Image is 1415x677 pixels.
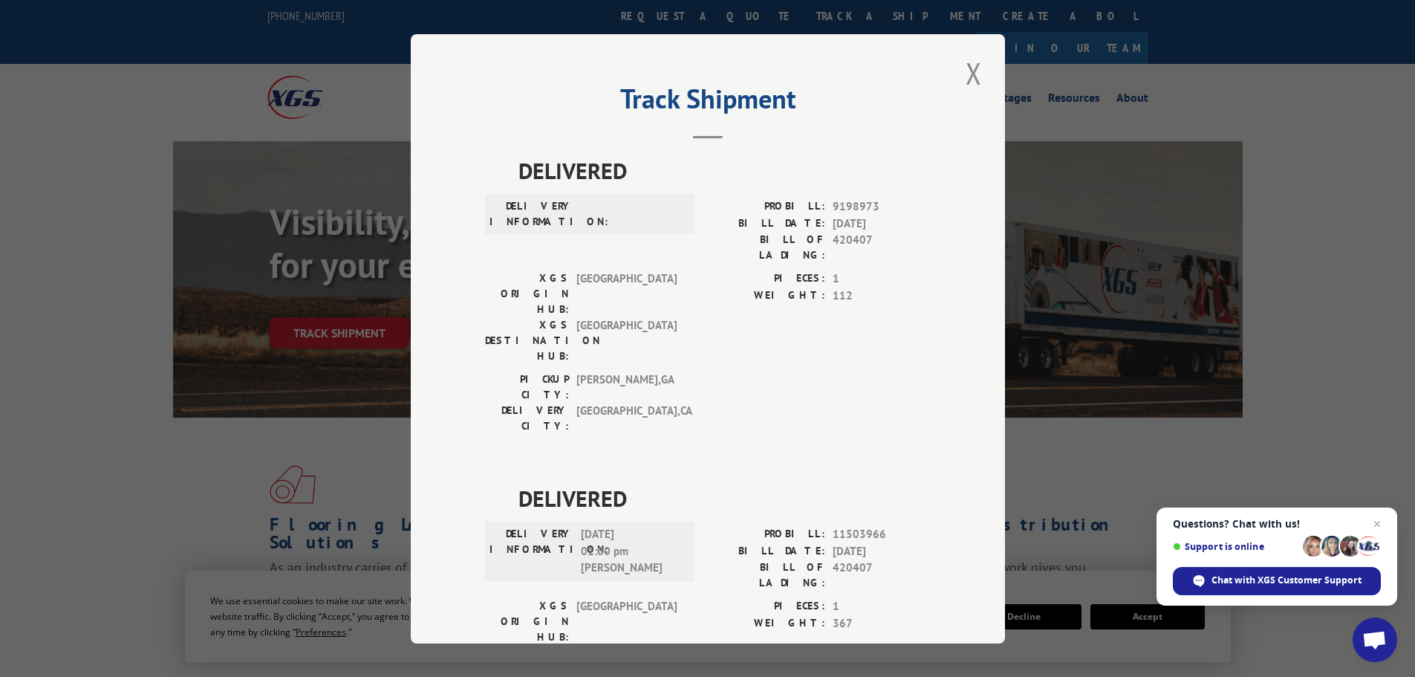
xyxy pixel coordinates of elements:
[708,198,825,216] label: PROBILL:
[576,317,677,364] span: [GEOGRAPHIC_DATA]
[485,598,569,645] label: XGS ORIGIN HUB:
[485,372,569,403] label: PICKUP CITY:
[485,271,569,317] label: XGS ORIGIN HUB:
[576,403,677,434] span: [GEOGRAPHIC_DATA] , CA
[518,154,931,187] span: DELIVERED
[833,271,931,288] span: 1
[489,526,573,577] label: DELIVERY INFORMATION:
[833,598,931,615] span: 1
[489,198,573,230] label: DELIVERY INFORMATION:
[833,615,931,632] span: 367
[576,372,677,403] span: [PERSON_NAME] , GA
[708,526,825,543] label: PROBILL:
[833,198,931,216] span: 9198973
[833,232,931,263] span: 420407
[1353,618,1397,662] a: Open chat
[961,53,986,94] button: Close modal
[708,560,825,591] label: BILL OF LADING:
[1173,518,1381,530] span: Questions? Chat with us!
[708,215,825,232] label: BILL DATE:
[581,526,681,577] span: [DATE] 01:00 pm [PERSON_NAME]
[708,232,825,263] label: BILL OF LADING:
[485,403,569,434] label: DELIVERY CITY:
[576,598,677,645] span: [GEOGRAPHIC_DATA]
[576,271,677,317] span: [GEOGRAPHIC_DATA]
[708,287,825,304] label: WEIGHT:
[708,615,825,632] label: WEIGHT:
[833,287,931,304] span: 112
[708,271,825,288] label: PIECES:
[833,560,931,591] span: 420407
[708,542,825,560] label: BILL DATE:
[1173,567,1381,595] span: Chat with XGS Customer Support
[833,542,931,560] span: [DATE]
[1173,541,1298,552] span: Support is online
[833,526,931,543] span: 11503966
[485,88,931,117] h2: Track Shipment
[833,215,931,232] span: [DATE]
[518,482,931,515] span: DELIVERED
[485,317,569,364] label: XGS DESTINATION HUB:
[708,598,825,615] label: PIECES:
[1211,574,1362,587] span: Chat with XGS Customer Support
